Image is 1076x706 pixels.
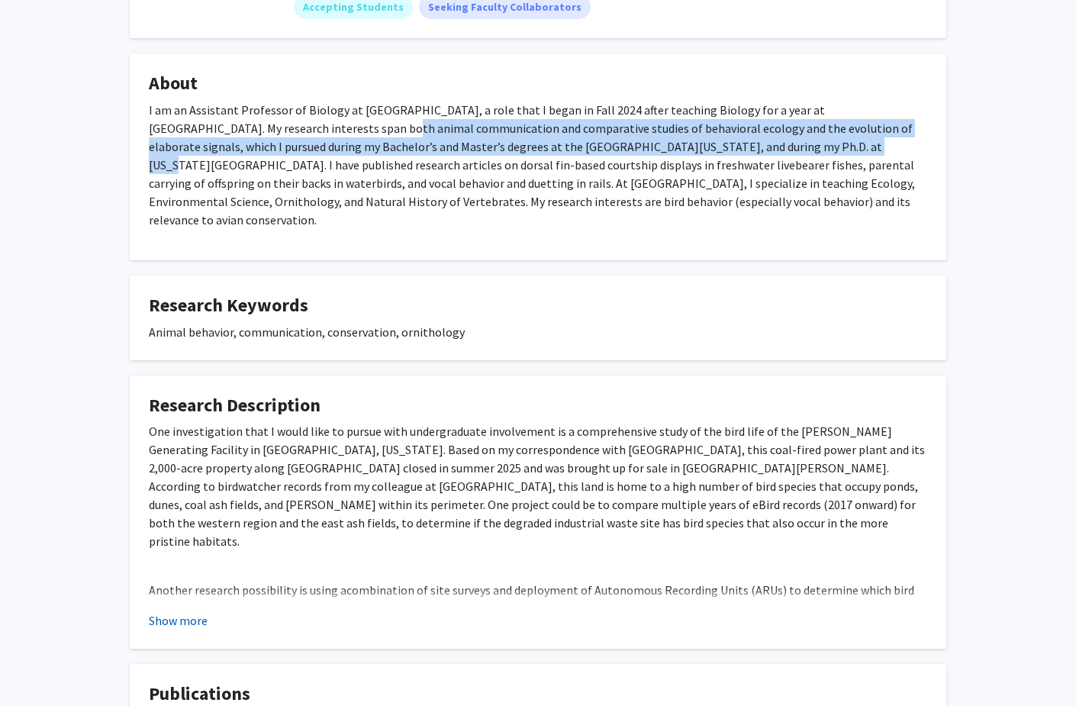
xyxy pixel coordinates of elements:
[149,611,208,630] button: Show more
[149,323,927,341] div: Animal behavior, communication, conservation, ornithology
[11,637,65,695] iframe: Chat
[149,683,927,705] h4: Publications
[149,395,927,417] h4: Research Description
[149,295,927,317] h4: Research Keywords
[149,422,927,550] p: One investigation that I would like to pursue with undergraduate involvement is a comprehensive s...
[149,73,927,95] h4: About
[149,101,927,229] p: I am an Assistant Professor of Biology at [GEOGRAPHIC_DATA], a role that I began in Fall 2024 aft...
[149,581,927,691] p: Another research possibility is using a
[149,582,919,689] span: combination of site surveys and deployment of Autonomous Recording Units (ARUs) to determine whic...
